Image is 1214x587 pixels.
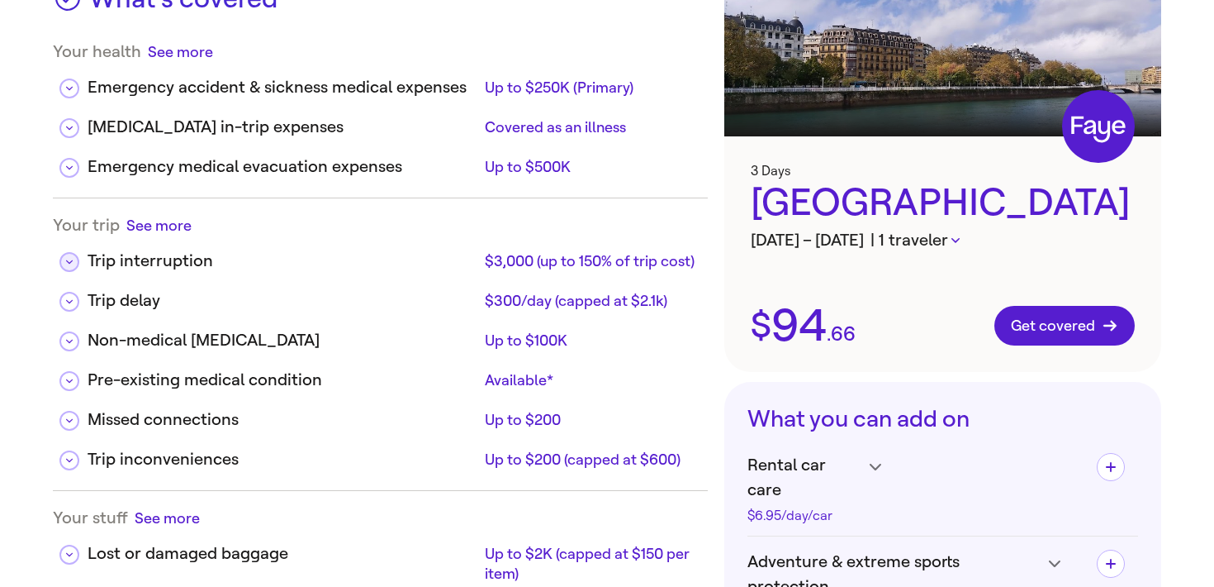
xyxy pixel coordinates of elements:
[88,368,478,393] div: Pre-existing medical condition
[771,303,827,348] span: 94
[53,355,708,394] div: Pre-existing medical conditionAvailable*
[53,141,708,181] div: Emergency medical evacuation expensesUp to $500K
[53,394,708,434] div: Missed connectionsUp to $200
[1011,317,1118,334] span: Get covered
[870,228,960,253] button: | 1 traveler
[126,215,192,236] button: See more
[747,453,881,523] h4: Rental car care$6.95/day/car
[485,410,695,430] div: Up to $200
[831,324,856,344] span: 66
[1097,453,1125,481] button: Add
[88,289,478,313] div: Trip delay
[88,155,478,179] div: Emergency medical evacuation expenses
[751,179,1135,228] div: [GEOGRAPHIC_DATA]
[53,275,708,315] div: Trip delay$300/day (capped at $2.1k)
[88,447,478,472] div: Trip inconveniences
[485,251,695,271] div: $3,000 (up to 150% of trip cost)
[751,163,1135,179] h3: 3 Days
[53,528,708,584] div: Lost or damaged baggageUp to $2K (capped at $150 per item)
[88,408,478,432] div: Missed connections
[53,508,708,528] div: Your stuff
[747,405,1138,433] h3: What you can add on
[485,450,695,470] div: Up to $200 (capped at $600)
[148,41,213,62] button: See more
[53,62,708,102] div: Emergency accident & sickness medical expensesUp to $250K (Primary)
[88,249,478,274] div: Trip interruption
[88,328,478,353] div: Non-medical [MEDICAL_DATA]
[827,324,831,344] span: .
[751,228,1135,253] h3: [DATE] – [DATE]
[53,434,708,474] div: Trip inconveniencesUp to $200 (capped at $600)
[485,157,695,177] div: Up to $500K
[781,508,832,523] span: /day/car
[1097,550,1125,578] button: Add
[53,236,708,275] div: Trip interruption$3,000 (up to 150% of trip cost)
[485,331,695,351] div: Up to $100K
[485,544,695,584] div: Up to $2K (capped at $150 per item)
[53,41,708,62] div: Your health
[994,306,1135,346] button: Get covered
[53,102,708,141] div: [MEDICAL_DATA] in-trip expensesCovered as an illness
[135,508,200,528] button: See more
[751,308,771,343] span: $
[485,370,695,390] div: Available*
[88,75,478,100] div: Emergency accident & sickness medical expenses
[88,115,478,140] div: [MEDICAL_DATA] in-trip expenses
[485,117,695,137] div: Covered as an illness
[53,215,708,236] div: Your trip
[53,315,708,355] div: Non-medical [MEDICAL_DATA]Up to $100K
[747,453,861,503] span: Rental car care
[485,291,695,311] div: $300/day (capped at $2.1k)
[88,542,478,566] div: Lost or damaged baggage
[485,78,695,98] div: Up to $250K (Primary)
[747,509,861,523] div: $6.95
